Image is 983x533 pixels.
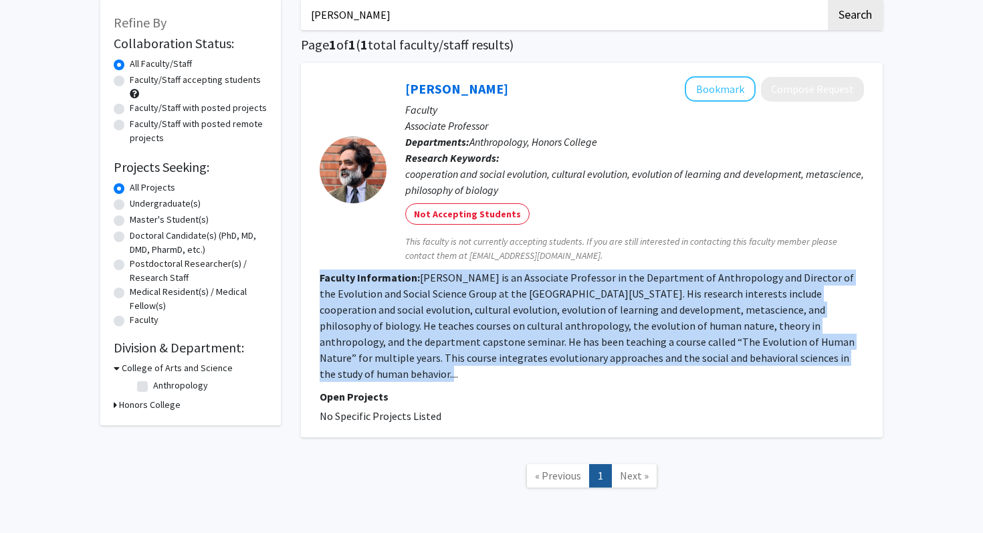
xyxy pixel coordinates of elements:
span: 1 [348,36,356,53]
span: Refine By [114,14,167,31]
label: Faculty/Staff with posted remote projects [130,117,267,145]
label: All Faculty/Staff [130,57,192,71]
span: No Specific Projects Listed [320,409,441,423]
label: Medical Resident(s) / Medical Fellow(s) [130,285,267,313]
p: Associate Professor [405,118,864,134]
label: All Projects [130,181,175,195]
span: Next » [620,469,649,482]
h2: Projects Seeking: [114,159,267,175]
label: Anthropology [153,379,208,393]
div: cooperation and social evolution, cultural evolution, evolution of learning and development, meta... [405,166,864,198]
a: Previous Page [526,464,590,488]
span: Anthropology, Honors College [469,135,597,148]
h3: Honors College [119,398,181,412]
a: 1 [589,464,612,488]
h2: Division & Department: [114,340,267,356]
h1: Page of ( total faculty/staff results) [301,37,883,53]
span: This faculty is not currently accepting students. If you are still interested in contacting this ... [405,235,864,263]
button: Add Karthik Panchanathan to Bookmarks [685,76,756,102]
mat-chip: Not Accepting Students [405,203,530,225]
label: Faculty [130,313,158,327]
label: Master's Student(s) [130,213,209,227]
fg-read-more: [PERSON_NAME] is an Associate Professor in the Department of Anthropology and Director of the Evo... [320,271,855,381]
iframe: Chat [10,473,57,523]
b: Faculty Information: [320,271,420,284]
h3: College of Arts and Science [122,361,233,375]
label: Doctoral Candidate(s) (PhD, MD, DMD, PharmD, etc.) [130,229,267,257]
label: Faculty/Staff accepting students [130,73,261,87]
b: Research Keywords: [405,151,500,165]
p: Open Projects [320,389,864,405]
label: Faculty/Staff with posted projects [130,101,267,115]
label: Postdoctoral Researcher(s) / Research Staff [130,257,267,285]
span: 1 [329,36,336,53]
span: « Previous [535,469,581,482]
span: 1 [360,36,368,53]
a: Next Page [611,464,657,488]
b: Departments: [405,135,469,148]
p: Faculty [405,102,864,118]
nav: Page navigation [301,451,883,505]
h2: Collaboration Status: [114,35,267,51]
a: [PERSON_NAME] [405,80,508,97]
label: Undergraduate(s) [130,197,201,211]
button: Compose Request to Karthik Panchanathan [761,77,864,102]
